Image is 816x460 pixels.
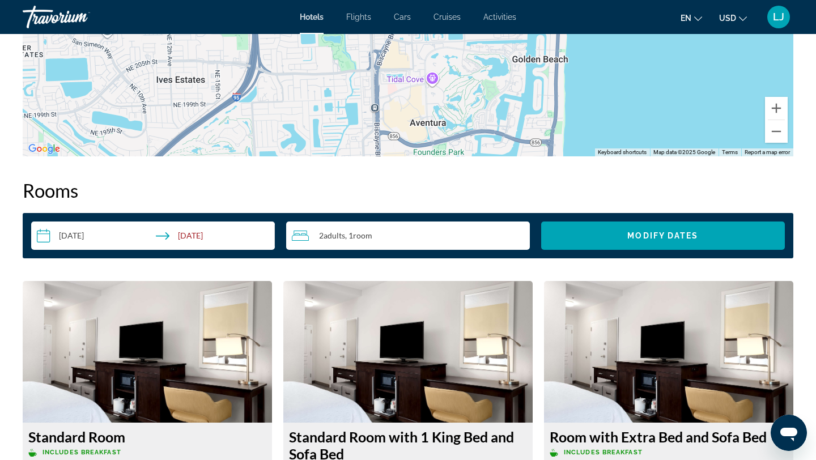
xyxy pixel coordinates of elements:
button: Zoom out [765,120,788,143]
h3: Standard Room [28,428,266,445]
img: Google [25,142,63,156]
span: Map data ©2025 Google [653,149,715,155]
a: Cruises [433,12,461,22]
a: Terms (opens in new tab) [722,149,738,155]
span: en [681,14,691,23]
button: Modify Dates [541,222,785,250]
span: Includes Breakfast [564,449,643,456]
button: Travelers: 2 adults, 0 children [286,222,530,250]
h3: Room with Extra Bed and Sofa Bed [550,428,788,445]
span: 2 [319,231,345,240]
button: Keyboard shortcuts [598,148,647,156]
div: Search widget [31,222,785,250]
span: USD [719,14,736,23]
img: Standard Room [23,281,272,423]
button: Change language [681,10,702,26]
a: Open this area in Google Maps (opens a new window) [25,142,63,156]
span: Modify Dates [627,231,698,240]
span: Adults [324,231,345,240]
a: Report a map error [745,149,790,155]
a: Travorium [23,2,136,32]
img: Standard Room with 1 King Bed and Sofa Bed [283,281,533,423]
button: Zoom in [765,97,788,120]
a: Cars [394,12,411,22]
span: , 1 [345,231,372,240]
span: Room [353,231,372,240]
a: Flights [346,12,371,22]
button: Select check in and out date [31,222,275,250]
button: Change currency [719,10,747,26]
img: Room with Extra Bed and Sofa Bed [544,281,793,423]
h2: Rooms [23,179,793,202]
a: Hotels [300,12,324,22]
span: Includes Breakfast [42,449,121,456]
iframe: Button to launch messaging window [771,415,807,451]
button: User Menu [764,5,793,29]
span: LJ [773,11,784,23]
a: Activities [483,12,516,22]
